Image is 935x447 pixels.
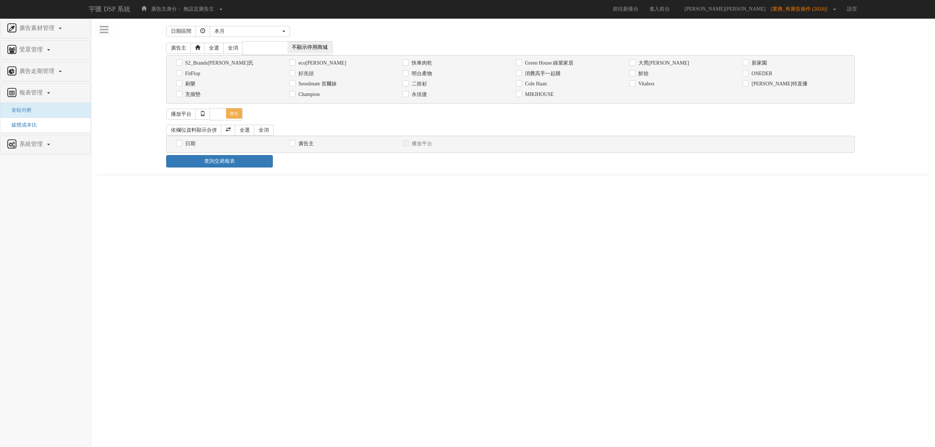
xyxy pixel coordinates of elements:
a: 全消 [223,43,243,54]
a: 媒體成本比 [6,122,37,128]
div: 本月 [214,28,281,35]
label: 刷樂 [183,80,195,88]
span: 廣告走期管理 [18,68,58,74]
label: 新家園 [750,59,767,67]
label: 二拾衫 [410,80,427,88]
a: 全選 [204,43,224,54]
label: 消費高手一起購 [523,70,561,77]
span: 受眾管理 [18,46,46,53]
a: 受眾管理 [6,44,85,56]
label: [PERSON_NAME]特直播 [750,80,808,88]
label: 快車肉乾 [410,59,432,67]
span: 廣告主身分： [151,6,182,12]
a: 全站分析 [6,107,32,113]
label: Green House 綠屋家居 [523,59,573,67]
label: 好兆頭 [297,70,314,77]
label: 日期 [183,140,195,147]
a: 全選 [235,125,255,136]
span: 無設定廣告主 [183,6,214,12]
span: 系統管理 [18,141,46,147]
label: 大黑[PERSON_NAME] [637,59,689,67]
label: MIKIHOUSE [523,91,554,98]
label: 播放平台 [410,140,432,147]
label: eco[PERSON_NAME] [297,59,346,67]
label: FitFlop [183,70,200,77]
a: 系統管理 [6,139,85,150]
label: 充個墊 [183,91,201,98]
label: Seoulmate 首爾妹 [297,80,337,88]
a: 查詢交易報表 [166,155,273,167]
a: 廣告走期管理 [6,66,85,77]
label: 永佳捷 [410,91,427,98]
a: 全消 [254,125,274,136]
label: Cole Haan [523,80,546,88]
label: 明台產物 [410,70,432,77]
label: Champion [297,91,320,98]
label: S2_Brands[PERSON_NAME]氏 [183,59,253,67]
span: [PERSON_NAME][PERSON_NAME] [681,6,769,12]
label: Vitabox [637,80,654,88]
a: 報表管理 [6,87,85,99]
label: 廣告主 [297,140,314,147]
a: 廣告素材管理 [6,23,85,34]
button: 本月 [210,26,290,37]
span: 收合 [226,108,242,119]
span: [業務_有廣告操作 (2024)] [771,6,831,12]
label: ONEDER [750,70,772,77]
span: 廣告素材管理 [18,25,58,31]
label: 鮮拾 [637,70,649,77]
span: 不顯示停用商城 [287,42,332,53]
span: 報表管理 [18,89,46,96]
